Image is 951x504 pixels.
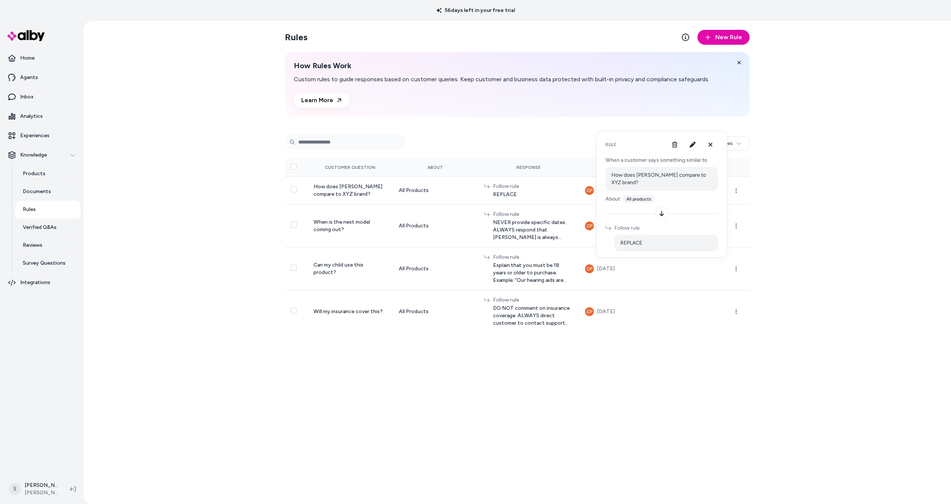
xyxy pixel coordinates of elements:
button: CP [585,186,594,195]
a: Inbox [3,88,80,106]
h2: Rules [285,31,308,43]
span: NEVER provide specific dates. ALWAYS respond that [PERSON_NAME] is always always developing the l... [493,219,573,241]
div: Response [484,164,573,170]
span: DO NOT comment on insurance coverage. ALWAYS direct customer to contact support ([URL][DOMAIN_NAM... [493,305,573,327]
p: Inbox [20,93,34,101]
a: Integrations [3,274,80,292]
div: [DATE] [597,307,615,316]
button: Select row [291,186,297,192]
p: Knowledge [20,151,47,159]
p: Reviews [23,242,42,249]
div: Follow rule [493,296,573,304]
div: All products [623,195,655,203]
p: 56 days left in your free trial [432,7,519,14]
span: REPLACE [493,191,519,198]
p: Experiences [20,132,50,139]
p: Analytics [20,113,43,120]
span: S [9,483,21,495]
a: Experiences [3,127,80,145]
button: CP [585,264,594,273]
a: Rules [15,201,80,218]
p: Verified Q&As [23,224,57,231]
div: Follow rule [493,253,573,261]
button: Select all [291,164,297,170]
button: CP [585,221,594,230]
a: Agents [3,69,80,86]
div: Follow rule [493,211,573,218]
div: Follow rule [614,224,718,232]
span: REPLACE [620,239,712,247]
button: CP [585,307,594,316]
button: Select row [291,222,297,228]
span: Will my insurance cover this? [314,308,383,315]
button: New Rule [697,30,750,45]
p: When a customer says something similar to [605,157,718,164]
div: Follow rule [493,183,519,190]
span: New Rule [715,33,742,42]
span: How does [PERSON_NAME] compare to XYZ brand? [314,183,382,197]
p: Documents [23,188,51,195]
button: S[PERSON_NAME][PERSON_NAME] [4,477,64,501]
span: [PERSON_NAME] [25,489,58,497]
a: Analytics [3,107,80,125]
a: Documents [15,183,80,201]
span: Can my child use this product? [314,262,363,275]
a: Reviews [15,236,80,254]
div: Customer Question [314,164,387,170]
a: Learn More [294,93,350,108]
button: Knowledge [3,146,80,164]
a: Verified Q&As [15,218,80,236]
a: Products [15,165,80,183]
button: Select row [291,308,297,314]
div: All Products [399,187,472,194]
p: Survey Questions [23,259,66,267]
p: Products [23,170,45,177]
a: Survey Questions [15,254,80,272]
span: Explain that you must be 18 years or older to purchase. Example: "Our hearing aids are currently ... [493,262,573,284]
p: Integrations [20,279,50,286]
div: All Products [399,308,472,315]
div: About [399,164,472,170]
p: Rules [23,206,36,213]
p: Custom rules to guide responses based on customer queries. Keep customer and business data protec... [294,75,709,84]
p: Home [20,54,35,62]
div: All Products [399,222,472,230]
a: Home [3,49,80,67]
img: alby Logo [7,30,45,41]
p: [PERSON_NAME] [25,482,58,489]
button: Select row [291,265,297,271]
div: [DATE] [597,264,615,273]
p: Agents [20,74,38,81]
span: When is the next model coming out? [314,219,370,233]
p: About [605,195,718,203]
h2: How Rules Work [294,61,709,70]
p: How does [PERSON_NAME] compare to XYZ brand? [611,171,712,186]
div: Last Modified [585,164,658,170]
div: All Products [399,265,472,273]
h2: Rule [605,142,616,148]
